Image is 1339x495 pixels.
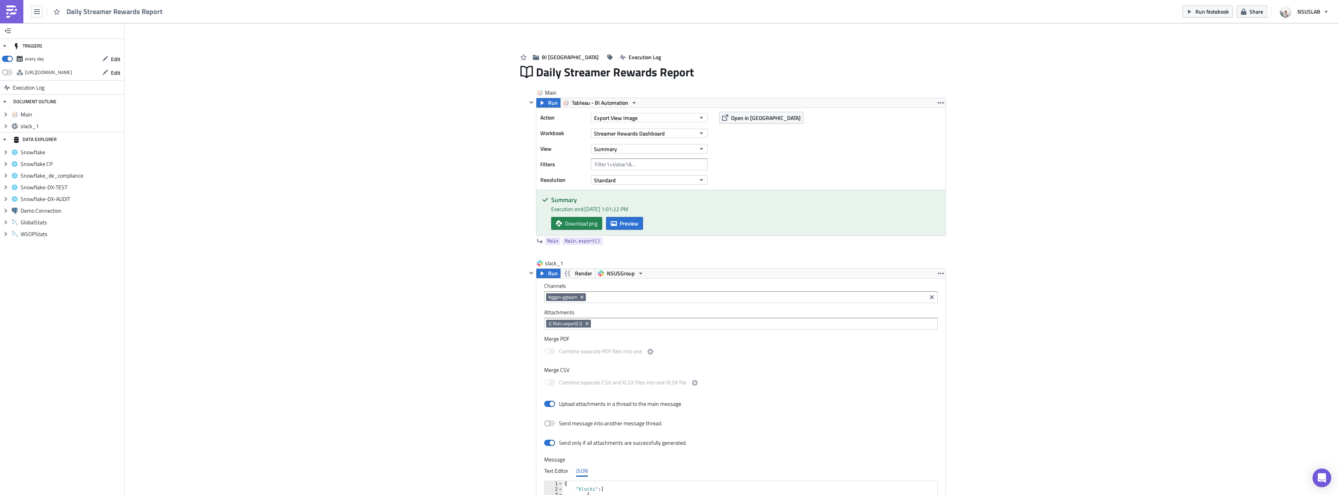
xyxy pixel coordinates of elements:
span: Main [547,237,558,245]
div: Execution end: [DATE] 1:01:22 PM [551,205,940,213]
div: Send only if all attachments are successfully generated. [559,439,687,446]
button: Standard [591,175,708,185]
button: Streamer Rewards Dashboard [591,129,708,138]
img: PushMetrics [5,5,18,18]
span: Open in [GEOGRAPHIC_DATA] [731,114,801,122]
span: Snowflake_de_compliance [21,172,122,179]
label: Action [540,112,587,123]
label: Merge PDF [544,335,938,342]
button: Preview [606,217,643,230]
span: Edit [111,55,120,63]
a: Main.export() [562,237,603,245]
span: #ggpn-ggteam [548,294,577,300]
div: Text Editor [544,465,568,477]
span: Snowflake [21,149,122,156]
button: Combine separate PDF files into one [646,347,655,356]
span: NSUSLAB [1297,7,1320,16]
label: Message [544,456,938,463]
span: Preview [620,219,638,227]
button: Tableau - BI Automation [560,98,640,107]
label: Merge CSV [544,366,938,373]
span: Demo Connection [21,207,122,214]
label: Workbook [540,127,587,139]
span: BI [GEOGRAPHIC_DATA] [542,53,599,61]
a: Download png [551,217,602,230]
div: 1 [545,481,563,486]
span: Share [1249,7,1263,16]
span: slack_1 [545,259,576,267]
span: Download png [565,219,597,227]
button: NSUSLAB [1275,3,1333,20]
span: Export View Image [594,114,638,122]
label: Upload attachments in a thread to the main message [544,400,681,407]
button: Combine separate CSV and XLSX files into one XLSX file [690,378,699,388]
div: 2 [545,486,563,492]
span: Run [548,269,558,278]
label: Resolution [540,174,587,186]
button: Clear selected items [927,292,937,302]
button: Execution Log [616,51,665,63]
span: Run Notebook [1195,7,1229,16]
label: Channels [544,282,938,289]
span: Snowflake-DX-AUDIT [21,196,122,203]
span: Main.export() [565,237,600,245]
button: NSUSGroup [595,269,647,278]
span: Snowflake-DX-TEST [21,184,122,191]
button: Edit [98,67,124,79]
label: Send message into another message thread. [544,420,663,427]
span: GlobalStats [21,219,122,226]
span: Execution Log [629,53,661,61]
span: Streamer Rewards Dashboard [594,129,665,137]
button: Render [560,269,596,278]
label: View [540,143,587,155]
div: DATA EXPLORER [13,132,56,146]
div: JSON [576,465,588,477]
span: Edit [111,69,120,77]
button: BI [GEOGRAPHIC_DATA] [529,51,603,63]
span: Summary [594,145,617,153]
span: Daily Streamer Rewards Report [536,65,695,79]
a: Main [545,237,561,245]
div: DOCUMENT OUTLINE [13,95,56,109]
button: Run [536,269,561,278]
span: Main [545,89,576,97]
img: Avatar [1279,5,1292,18]
span: Snowflake CP [21,160,122,167]
span: Main [21,111,122,118]
button: Hide content [527,98,536,107]
label: Filters [540,159,587,170]
span: Standard [594,176,616,184]
button: Run Notebook [1183,5,1233,18]
div: TRIGGERS [13,39,42,53]
div: Open Intercom Messenger [1313,469,1331,487]
button: Share [1237,5,1267,18]
div: every day [25,53,44,65]
span: Daily Streamer Rewards Report [67,7,163,16]
span: {{ Main.export() }} [548,321,582,327]
button: Edit [98,53,124,65]
label: Combine separate PDF files into one [544,347,655,357]
span: Execution Log [13,81,44,95]
button: Export View Image [591,113,708,122]
label: Attachments [544,309,938,316]
span: WSOPStats [21,231,122,238]
h5: Summary [551,197,940,203]
input: Filter1=Value1&... [591,159,708,170]
button: Remove Tag [584,320,591,328]
button: Summary [591,144,708,153]
span: Render [575,269,592,278]
span: Run [548,98,558,107]
label: Combine separate CSV and XLSX files into one XLSX file [544,378,699,388]
span: NSUSGroup [607,269,635,278]
button: Hide content [527,268,536,278]
button: Open in [GEOGRAPHIC_DATA] [719,112,803,123]
button: Run [536,98,561,107]
span: slack_1 [21,123,122,130]
div: https://pushmetrics.io/api/v1/report/1EoqM6boNe/webhook?token=480fa69fa3fb4c2bb0b0b821434e6ad3 [25,67,72,78]
span: Tableau - BI Automation [572,98,628,107]
button: Remove Tag [579,293,586,301]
